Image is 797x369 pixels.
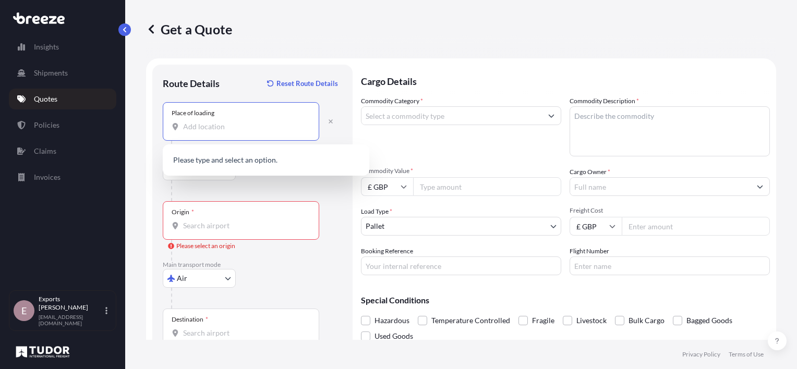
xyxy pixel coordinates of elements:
img: organization-logo [13,343,73,360]
p: Special Conditions [361,296,770,304]
span: Hazardous [375,313,409,328]
span: Livestock [576,313,607,328]
input: Enter amount [622,217,770,236]
p: Privacy Policy [682,350,720,359]
input: Destination [183,328,306,338]
input: Type amount [413,177,561,196]
span: Used Goods [375,328,413,344]
p: Main transport mode [163,261,342,269]
input: Origin [183,220,306,231]
label: Commodity Description [570,96,639,106]
span: Load Type [361,206,392,217]
input: Enter name [570,256,770,275]
p: Shipments [34,68,68,78]
p: Insights [34,42,59,52]
p: Get a Quote [146,21,232,38]
div: Destination [172,315,208,324]
input: Select a commodity type [361,106,542,125]
button: Show suggestions [751,177,769,196]
p: Please type and select an option. [167,149,365,171]
span: Freight Cost [570,206,770,215]
span: Temperature Controlled [431,313,510,328]
div: Show suggestions [163,144,369,176]
p: Exports [PERSON_NAME] [39,295,103,312]
label: Flight Number [570,246,609,256]
input: Full name [570,177,751,196]
div: Origin [172,208,194,216]
label: Commodity Category [361,96,423,106]
span: Bulk Cargo [629,313,665,328]
p: Policies [34,120,59,130]
p: Quotes [34,94,57,104]
button: Select transport [163,269,236,288]
label: Cargo Owner [570,167,610,177]
label: Booking Reference [361,246,413,256]
span: Bagged Goods [686,313,732,328]
span: Commodity Value [361,167,561,175]
span: Fragile [532,313,554,328]
button: Show suggestions [542,106,561,125]
input: Place of loading [183,121,306,132]
p: Terms of Use [729,350,764,359]
input: Your internal reference [361,256,561,275]
p: Reset Route Details [276,78,338,89]
div: Place of loading [172,109,214,117]
p: [EMAIL_ADDRESS][DOMAIN_NAME] [39,314,103,326]
p: Claims [34,146,56,156]
span: Pallet [366,221,384,231]
span: E [21,305,27,316]
p: Invoices [34,172,61,182]
p: Route Details [163,77,220,90]
span: Air [177,273,187,284]
p: Cargo Details [361,65,770,96]
div: Please select an origin [168,241,235,251]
